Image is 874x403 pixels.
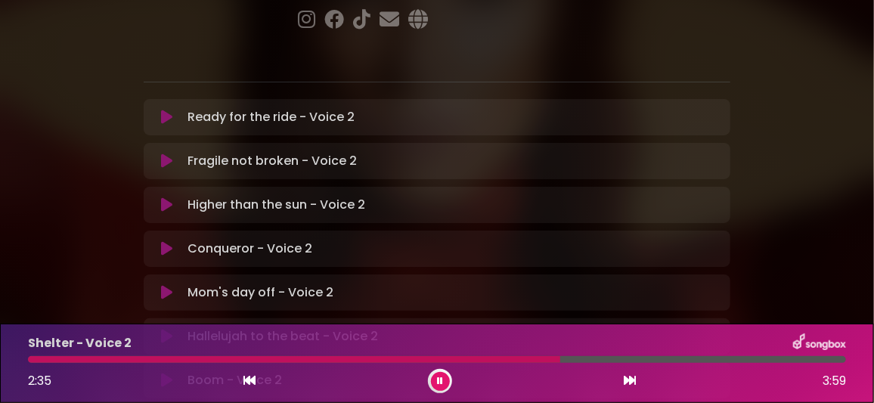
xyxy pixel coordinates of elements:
p: Shelter - Voice 2 [28,334,132,352]
span: 3:59 [823,372,846,390]
p: Mom's day off - Voice 2 [188,284,333,302]
img: songbox-logo-white.png [793,333,846,353]
p: Higher than the sun - Voice 2 [188,196,365,214]
span: 2:35 [28,372,51,389]
p: Conqueror - Voice 2 [188,240,312,258]
p: Ready for the ride - Voice 2 [188,108,355,126]
p: Fragile not broken - Voice 2 [188,152,357,170]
